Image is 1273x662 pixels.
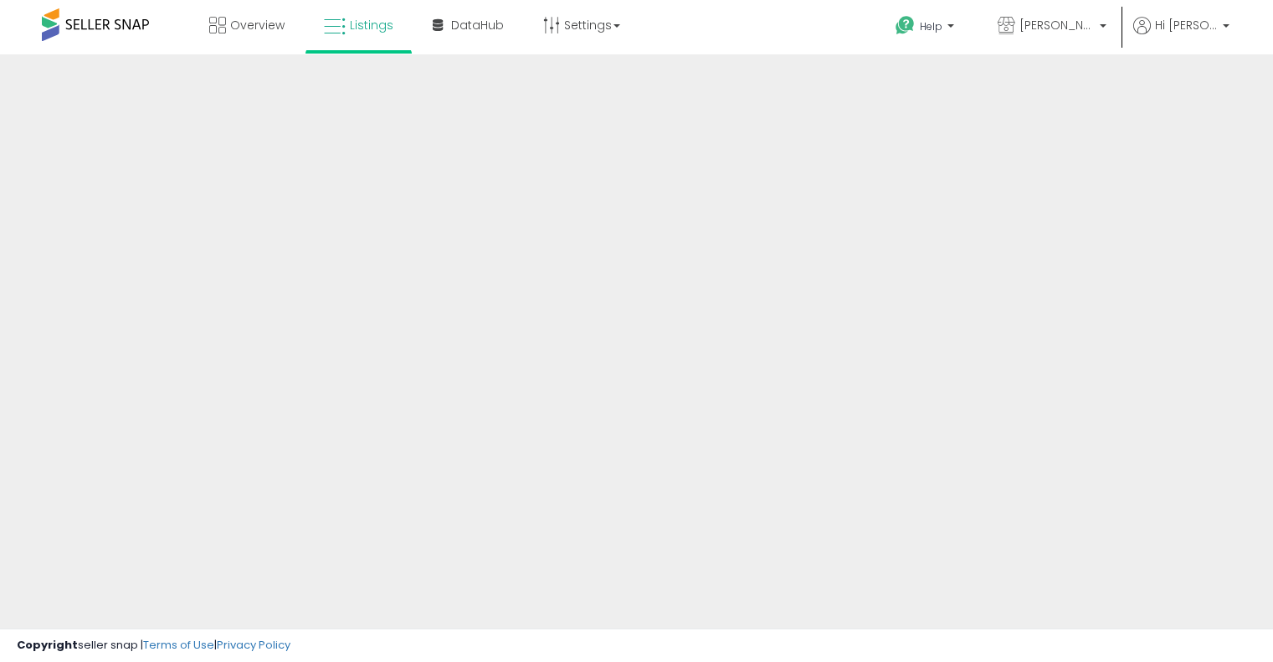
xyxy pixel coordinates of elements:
[230,17,285,33] span: Overview
[1133,17,1229,54] a: Hi [PERSON_NAME]
[17,637,78,653] strong: Copyright
[451,17,504,33] span: DataHub
[143,637,214,653] a: Terms of Use
[17,638,290,654] div: seller snap | |
[920,19,942,33] span: Help
[1019,17,1095,33] span: [PERSON_NAME] Retail LLC
[1155,17,1218,33] span: Hi [PERSON_NAME]
[217,637,290,653] a: Privacy Policy
[882,3,971,54] a: Help
[350,17,393,33] span: Listings
[895,15,916,36] i: Get Help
